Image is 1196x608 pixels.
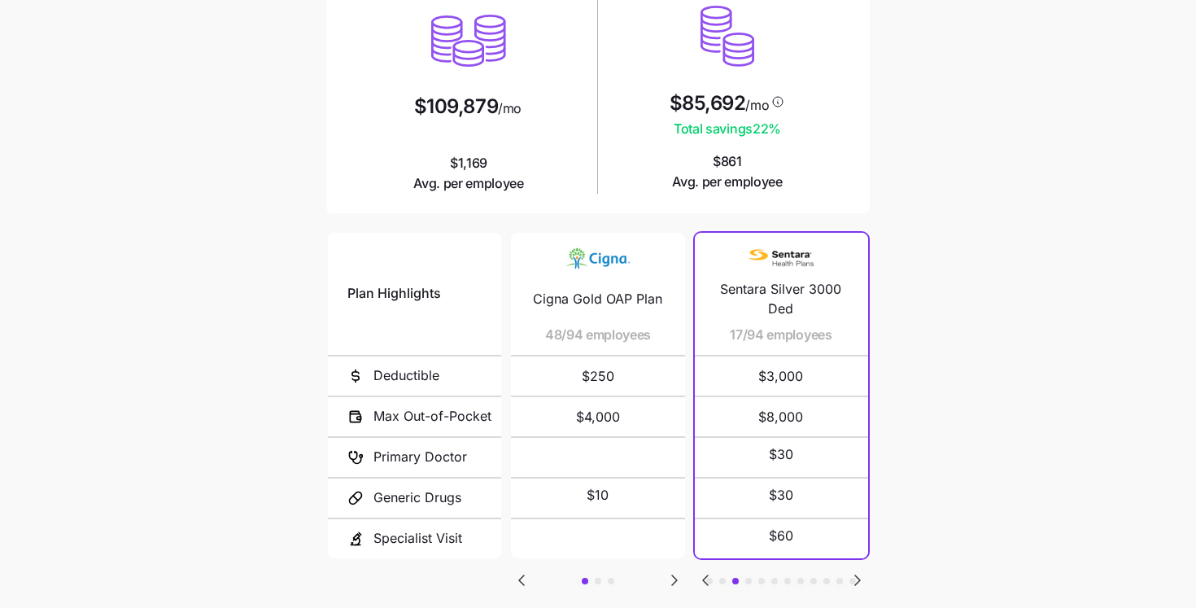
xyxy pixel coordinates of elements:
span: $1,169 [413,153,524,194]
span: Primary Doctor [373,447,467,467]
span: $30 [769,444,793,465]
button: Go to previous slide [695,570,716,591]
span: 17/94 employees [730,325,832,345]
span: $10 [587,485,609,505]
span: Sentara Silver 3000 Ded [714,279,848,320]
span: Max Out-of-Pocket [373,406,491,426]
svg: Go to next slide [665,571,684,590]
span: $3,000 [714,356,848,396]
span: Avg. per employee [413,173,524,194]
span: Cigna Gold OAP Plan [533,289,662,309]
span: Specialist Visit [373,528,462,549]
span: $85,692 [670,94,746,113]
span: $109,879 [414,97,498,116]
span: Total savings 22 % [670,119,786,139]
span: Deductible [373,365,439,386]
button: Go to next slide [664,570,685,591]
span: $861 [672,151,783,192]
span: $30 [769,485,793,505]
span: Avg. per employee [672,172,783,192]
span: /mo [498,102,522,115]
svg: Go to previous slide [696,571,715,590]
svg: Go to next slide [848,571,867,590]
span: Plan Highlights [347,283,441,304]
span: $60 [769,526,793,546]
span: /mo [745,98,769,112]
svg: Go to previous slide [512,571,531,590]
span: $8,000 [714,397,848,436]
span: $4,000 [530,397,665,436]
span: Generic Drugs [373,488,461,508]
button: Go to next slide [847,570,868,591]
button: Go to previous slide [511,570,532,591]
span: 48/94 employees [545,325,651,345]
span: $250 [530,356,665,396]
img: Carrier [565,243,631,273]
img: Carrier [749,243,814,273]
